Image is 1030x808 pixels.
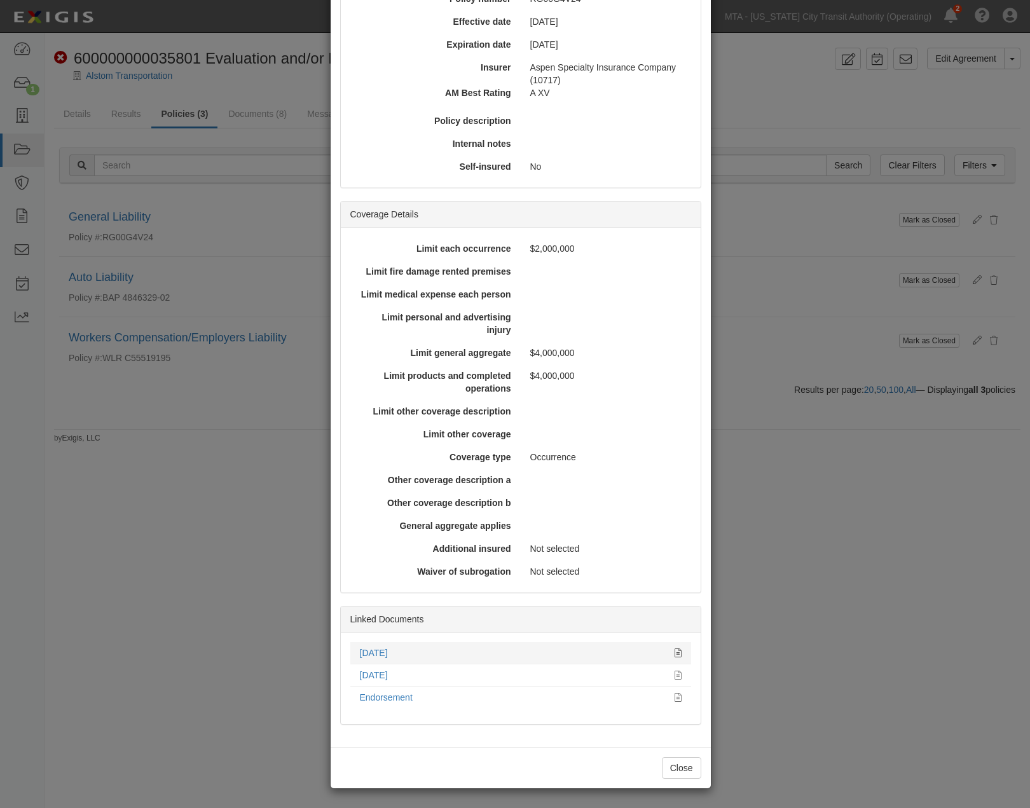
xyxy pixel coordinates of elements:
[360,692,413,702] a: Endorsement
[521,242,696,255] div: $2,000,000
[346,38,521,51] div: Expiration date
[346,242,521,255] div: Limit each occurrence
[346,369,521,395] div: Limit products and completed operations
[341,202,701,228] div: Coverage Details
[346,137,521,150] div: Internal notes
[521,369,696,382] div: $4,000,000
[341,606,701,633] div: Linked Documents
[521,61,696,86] div: Aspen Specialty Insurance Company (10717)
[521,451,696,463] div: Occurrence
[346,311,521,336] div: Limit personal and advertising injury
[346,428,521,441] div: Limit other coverage
[346,61,521,74] div: Insurer
[346,474,521,486] div: Other coverage description a
[662,757,701,779] button: Close
[360,647,665,659] div: 04.01.2025
[521,565,696,578] div: Not selected
[346,114,521,127] div: Policy description
[346,160,521,173] div: Self-insured
[346,519,521,532] div: General aggregate applies
[360,648,388,658] a: [DATE]
[521,86,700,99] div: A XV
[346,265,521,278] div: Limit fire damage rented premises
[346,565,521,578] div: Waiver of subrogation
[360,691,665,704] div: Endorsement
[346,346,521,359] div: Limit general aggregate
[360,669,665,681] div: 04.01.25
[346,542,521,555] div: Additional insured
[346,496,521,509] div: Other coverage description b
[521,542,696,555] div: Not selected
[521,346,696,359] div: $4,000,000
[346,405,521,418] div: Limit other coverage description
[521,160,696,173] div: No
[346,288,521,301] div: Limit medical expense each person
[360,670,388,680] a: [DATE]
[341,86,521,99] div: AM Best Rating
[346,451,521,463] div: Coverage type
[521,38,696,51] div: [DATE]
